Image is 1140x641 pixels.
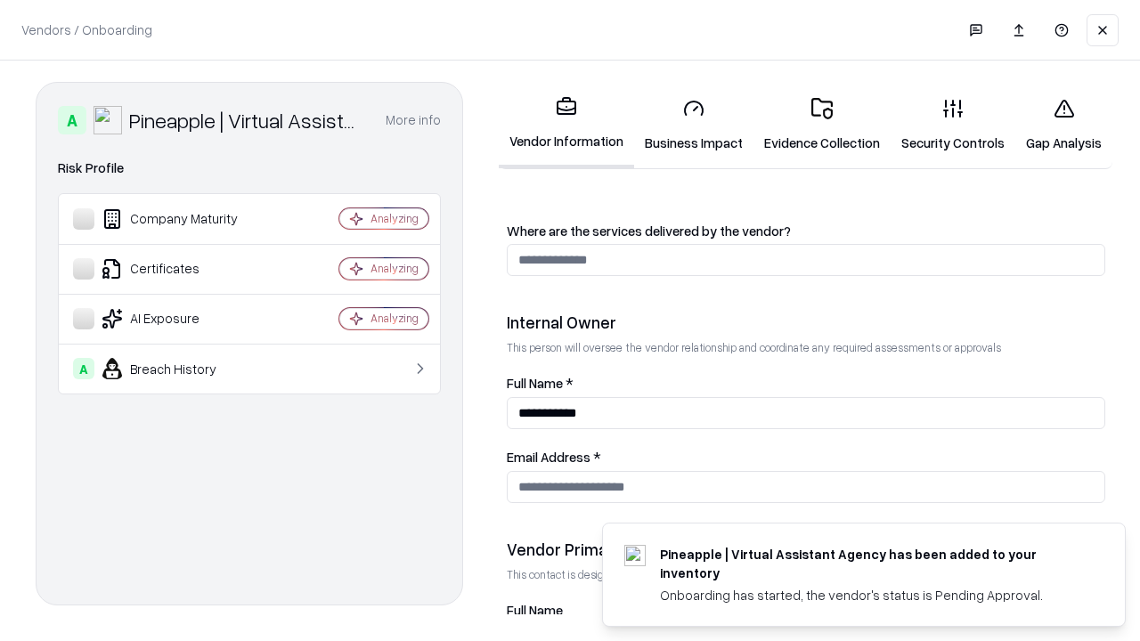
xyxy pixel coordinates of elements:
a: Evidence Collection [753,84,891,166]
div: A [73,358,94,379]
div: Onboarding has started, the vendor's status is Pending Approval. [660,586,1082,604]
label: Email Address * [507,450,1105,464]
div: Vendor Primary Contact [507,539,1105,560]
label: Full Name [507,604,1105,617]
div: Internal Owner [507,312,1105,333]
p: Vendors / Onboarding [21,20,152,39]
a: Security Controls [891,84,1015,166]
div: Analyzing [370,311,419,326]
div: A [58,106,86,134]
img: Pineapple | Virtual Assistant Agency [94,106,122,134]
div: Analyzing [370,211,419,226]
button: More info [386,104,441,136]
label: Where are the services delivered by the vendor? [507,224,1105,238]
div: Analyzing [370,261,419,276]
div: AI Exposure [73,308,286,329]
div: Pineapple | Virtual Assistant Agency [129,106,364,134]
div: Certificates [73,258,286,280]
label: Full Name * [507,377,1105,390]
div: Company Maturity [73,208,286,230]
div: Pineapple | Virtual Assistant Agency has been added to your inventory [660,545,1082,582]
p: This person will oversee the vendor relationship and coordinate any required assessments or appro... [507,340,1105,355]
div: Risk Profile [58,158,441,179]
a: Gap Analysis [1015,84,1112,166]
a: Vendor Information [499,82,634,168]
a: Business Impact [634,84,753,166]
img: trypineapple.com [624,545,646,566]
p: This contact is designated to receive the assessment request from Shift [507,567,1105,582]
div: Breach History [73,358,286,379]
